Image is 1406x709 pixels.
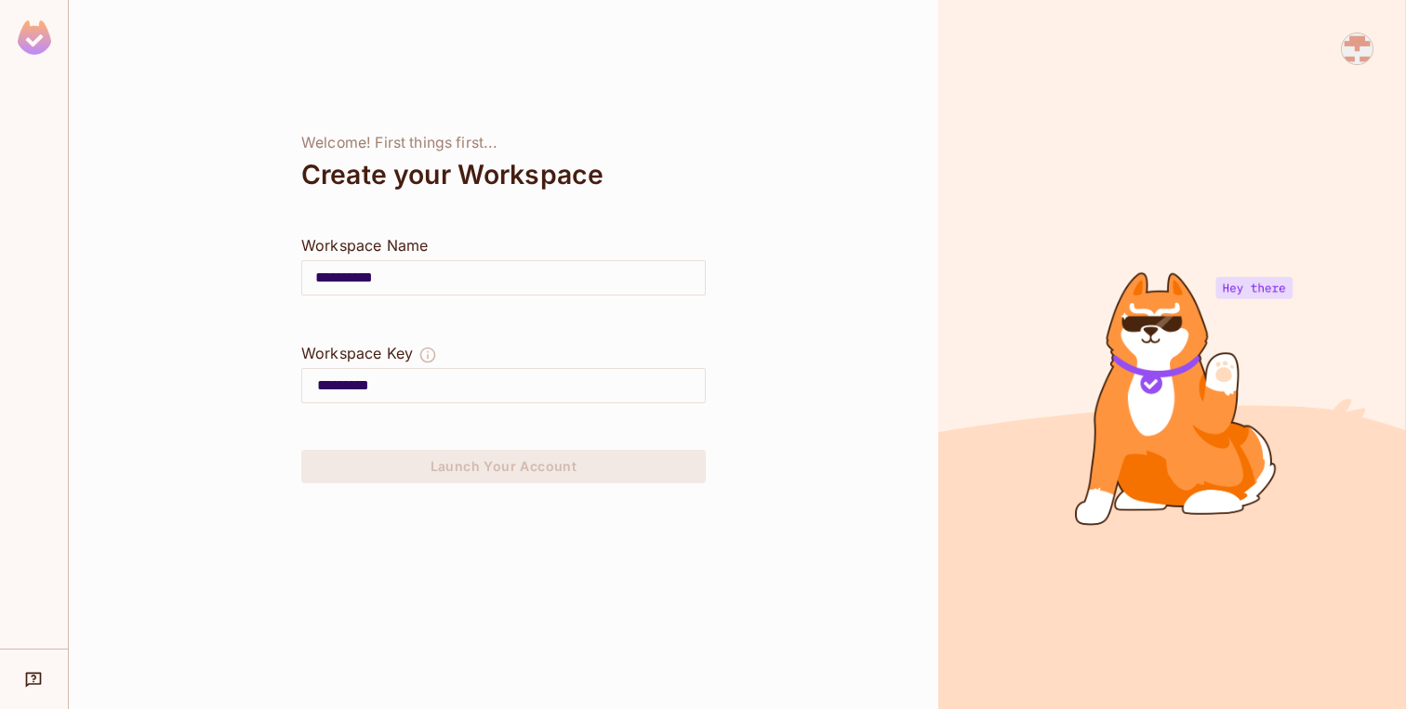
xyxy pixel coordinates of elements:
img: jeswin.pius@kantar.com [1342,33,1373,64]
div: Workspace Key [301,342,413,364]
button: Launch Your Account [301,450,706,483]
button: The Workspace Key is unique, and serves as the identifier of your workspace. [418,342,437,368]
div: Welcome! First things first... [301,134,706,152]
div: Workspace Name [301,234,706,256]
div: Create your Workspace [301,152,706,197]
div: Help & Updates [13,661,55,698]
img: SReyMgAAAABJRU5ErkJggg== [18,20,51,55]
